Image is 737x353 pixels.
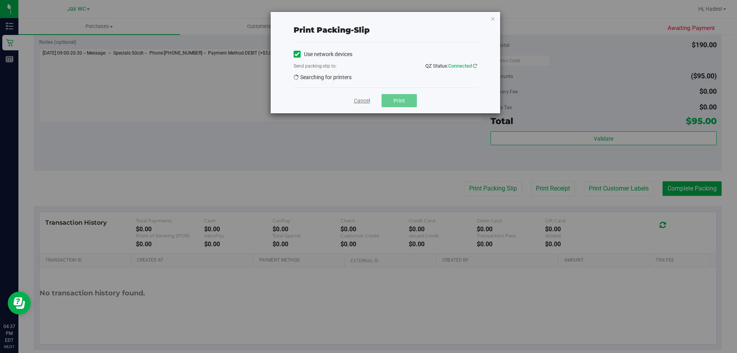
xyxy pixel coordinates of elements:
[294,25,370,35] span: Print packing-slip
[393,98,405,104] span: Print
[425,63,477,69] span: QZ Status:
[294,50,352,58] label: Use network devices
[8,292,31,315] iframe: Resource center
[294,74,352,80] span: Searching for printers
[354,97,370,105] a: Cancel
[448,63,472,69] span: Connected
[382,94,417,107] button: Print
[294,63,337,70] label: Send packing-slip to:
